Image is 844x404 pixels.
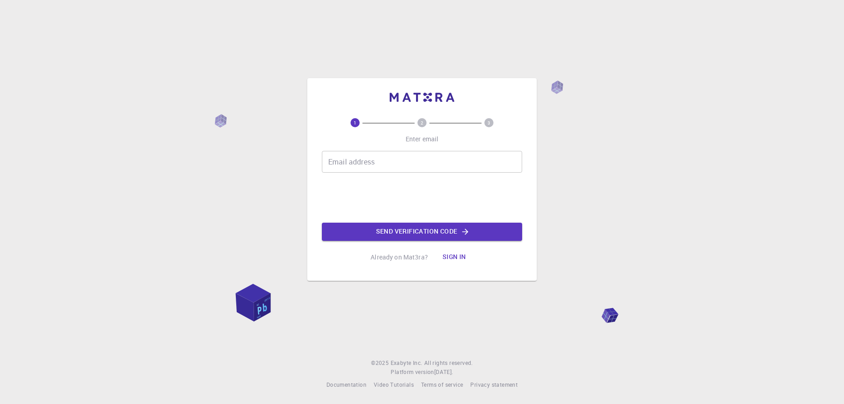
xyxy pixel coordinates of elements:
[488,120,490,126] text: 3
[421,380,463,389] a: Terms of service
[374,381,414,388] span: Video Tutorials
[434,368,453,375] span: [DATE] .
[391,359,422,366] span: Exabyte Inc.
[470,380,518,389] a: Privacy statement
[421,120,423,126] text: 2
[371,253,428,262] p: Already on Mat3ra?
[391,359,422,368] a: Exabyte Inc.
[406,135,439,144] p: Enter email
[326,381,366,388] span: Documentation
[391,368,434,377] span: Platform version
[322,223,522,241] button: Send verification code
[421,381,463,388] span: Terms of service
[424,359,473,368] span: All rights reserved.
[371,359,390,368] span: © 2025
[353,180,491,215] iframe: reCAPTCHA
[434,368,453,377] a: [DATE].
[470,381,518,388] span: Privacy statement
[374,380,414,389] a: Video Tutorials
[435,248,473,266] button: Sign in
[354,120,356,126] text: 1
[326,380,366,389] a: Documentation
